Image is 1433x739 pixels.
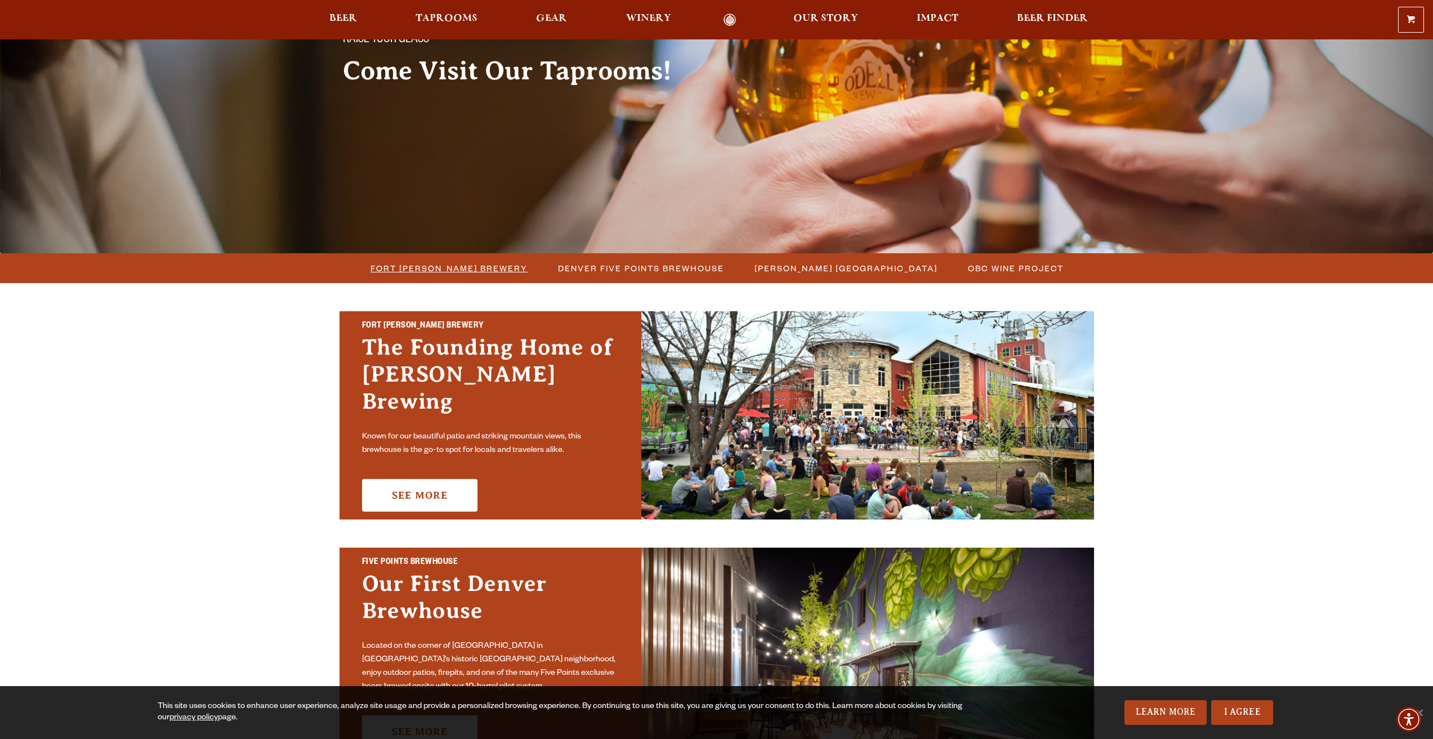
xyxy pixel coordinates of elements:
span: Beer [329,14,357,23]
a: I Agree [1211,700,1273,725]
div: Accessibility Menu [1396,707,1421,732]
span: [PERSON_NAME] [GEOGRAPHIC_DATA] [755,260,938,276]
a: Odell Home [709,14,751,26]
a: Fort [PERSON_NAME] Brewery [364,260,533,276]
span: Beer Finder [1017,14,1088,23]
span: Raise your glass [343,33,429,48]
span: Gear [536,14,567,23]
a: privacy policy [169,714,218,723]
p: Known for our beautiful patio and striking mountain views, this brewhouse is the go-to spot for l... [362,431,619,458]
span: Our Story [793,14,858,23]
h3: The Founding Home of [PERSON_NAME] Brewing [362,334,619,426]
a: Impact [909,14,966,26]
img: Fort Collins Brewery & Taproom' [641,311,1094,519]
a: OBC Wine Project [961,260,1069,276]
div: This site uses cookies to enhance user experience, analyze site usage and provide a personalized ... [158,701,984,724]
span: Impact [917,14,958,23]
a: Gear [529,14,574,26]
a: Beer [322,14,364,26]
a: Winery [619,14,678,26]
h2: Fort [PERSON_NAME] Brewery [362,319,619,334]
span: Winery [626,14,671,23]
span: OBC Wine Project [968,260,1064,276]
a: [PERSON_NAME] [GEOGRAPHIC_DATA] [748,260,943,276]
a: Learn More [1124,700,1207,725]
h2: Come Visit Our Taprooms! [343,57,694,85]
h3: Our First Denver Brewhouse [362,570,619,635]
a: Our Story [786,14,865,26]
h2: Five Points Brewhouse [362,556,619,570]
p: Located on the corner of [GEOGRAPHIC_DATA] in [GEOGRAPHIC_DATA]’s historic [GEOGRAPHIC_DATA] neig... [362,640,619,694]
a: Beer Finder [1010,14,1095,26]
span: Denver Five Points Brewhouse [558,260,724,276]
a: Taprooms [408,14,485,26]
a: Denver Five Points Brewhouse [551,260,730,276]
span: Taprooms [416,14,477,23]
span: Fort [PERSON_NAME] Brewery [370,260,528,276]
a: See More [362,479,477,512]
